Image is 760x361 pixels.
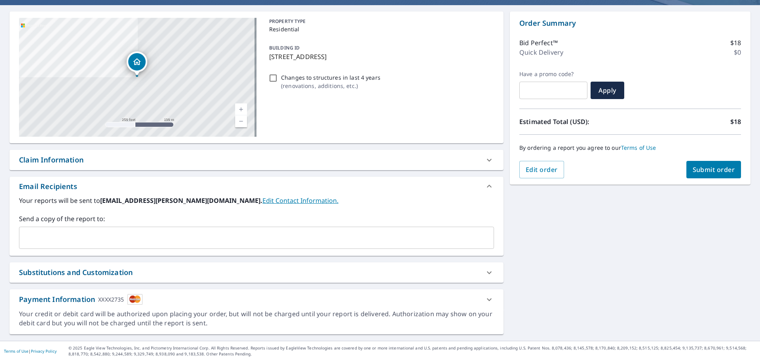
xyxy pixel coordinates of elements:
label: Your reports will be sent to [19,196,494,205]
div: Substitutions and Customization [9,262,503,283]
p: [STREET_ADDRESS] [269,52,491,61]
div: Your credit or debit card will be authorized upon placing your order, but will not be charged unt... [19,309,494,328]
button: Apply [591,82,624,99]
p: $0 [734,48,741,57]
p: | [4,349,57,353]
a: Terms of Use [621,144,656,151]
a: Current Level 17, Zoom Out [235,115,247,127]
label: Have a promo code? [519,71,587,78]
div: Email Recipients [19,181,77,192]
div: Substitutions and Customization [19,267,133,278]
p: Residential [269,25,491,33]
span: Edit order [526,165,558,174]
button: Submit order [686,161,741,178]
p: $18 [730,38,741,48]
button: Edit order [519,161,564,178]
img: cardImage [127,294,142,305]
a: Terms of Use [4,348,28,354]
div: Payment Information [19,294,142,305]
div: Claim Information [19,155,84,165]
p: © 2025 Eagle View Technologies, Inc. and Pictometry International Corp. All Rights Reserved. Repo... [68,345,756,357]
p: Changes to structures in last 4 years [281,73,380,82]
div: XXXX2735 [98,294,124,305]
span: Submit order [693,165,735,174]
div: Dropped pin, building 1, Residential property, 108 Greendell St Highlands, TX 77562 [127,52,147,76]
div: Claim Information [9,150,503,170]
a: EditContactInfo [262,196,338,205]
p: By ordering a report you agree to our [519,144,741,151]
p: Bid Perfect™ [519,38,558,48]
p: ( renovations, additions, etc. ) [281,82,380,90]
b: [EMAIL_ADDRESS][PERSON_NAME][DOMAIN_NAME]. [100,196,262,205]
p: Quick Delivery [519,48,563,57]
div: Payment InformationXXXX2735cardImage [9,289,503,309]
p: Estimated Total (USD): [519,117,630,126]
p: PROPERTY TYPE [269,18,491,25]
p: Order Summary [519,18,741,29]
div: Email Recipients [9,177,503,196]
p: BUILDING ID [269,44,300,51]
a: Current Level 17, Zoom In [235,103,247,115]
label: Send a copy of the report to: [19,214,494,223]
span: Apply [597,86,618,95]
p: $18 [730,117,741,126]
a: Privacy Policy [31,348,57,354]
